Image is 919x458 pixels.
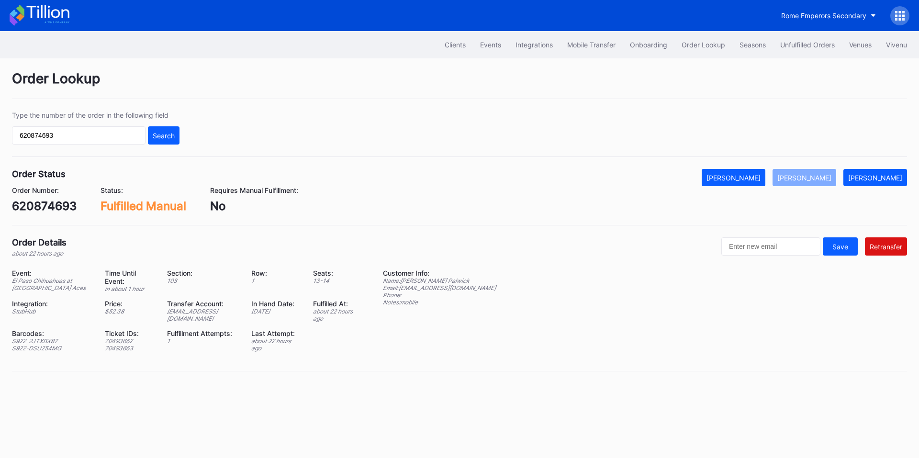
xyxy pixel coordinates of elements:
div: Events [480,41,501,49]
div: [PERSON_NAME] [706,174,761,182]
div: 1 [251,277,301,284]
div: El Paso Chihuahuas at [GEOGRAPHIC_DATA] Aces [12,277,93,291]
div: [PERSON_NAME] [848,174,902,182]
div: Order Status [12,169,66,179]
button: Order Lookup [674,36,732,54]
div: Order Lookup [682,41,725,49]
div: S922-DSU254MG [12,345,93,352]
button: [PERSON_NAME] [702,169,765,186]
div: about 22 hours ago [251,337,301,352]
div: Fulfillment Attempts: [167,329,240,337]
div: Integration: [12,300,93,308]
div: Type the number of the order in the following field [12,111,179,119]
div: 620874693 [12,199,77,213]
div: 70493663 [105,345,155,352]
div: Customer Info: [383,269,496,277]
div: Fulfilled Manual [101,199,186,213]
div: Fulfilled At: [313,300,359,308]
div: Ticket IDs: [105,329,155,337]
input: GT59662 [12,126,146,145]
div: in about 1 hour [105,285,155,292]
button: Save [823,237,858,256]
div: 103 [167,277,240,284]
button: Mobile Transfer [560,36,623,54]
button: [PERSON_NAME] [843,169,907,186]
div: Email: [EMAIL_ADDRESS][DOMAIN_NAME] [383,284,496,291]
div: Section: [167,269,240,277]
div: StubHub [12,308,93,315]
div: Order Number: [12,186,77,194]
div: Integrations [516,41,553,49]
button: Integrations [508,36,560,54]
div: Mobile Transfer [567,41,616,49]
input: Enter new email [721,237,820,256]
div: [EMAIL_ADDRESS][DOMAIN_NAME] [167,308,240,322]
button: Seasons [732,36,773,54]
div: Unfulfilled Orders [780,41,835,49]
div: Seasons [740,41,766,49]
button: Search [148,126,179,145]
div: No [210,199,298,213]
button: Venues [842,36,879,54]
div: Retransfer [870,243,902,251]
div: about 22 hours ago [12,250,67,257]
div: Save [832,243,848,251]
div: [PERSON_NAME] [777,174,831,182]
div: S922-2JTXBX87 [12,337,93,345]
button: Retransfer [865,237,907,256]
div: Order Lookup [12,70,907,99]
div: Price: [105,300,155,308]
div: Search [153,132,175,140]
div: Onboarding [630,41,667,49]
div: Clients [445,41,466,49]
div: In Hand Date: [251,300,301,308]
div: 13 - 14 [313,277,359,284]
button: Events [473,36,508,54]
div: Barcodes: [12,329,93,337]
button: Onboarding [623,36,674,54]
div: Venues [849,41,872,49]
div: Phone: [383,291,496,299]
div: Rome Emperors Secondary [781,11,866,20]
div: Row: [251,269,301,277]
div: Status: [101,186,186,194]
div: Name: [PERSON_NAME] Palwick [383,277,496,284]
div: Seats: [313,269,359,277]
div: about 22 hours ago [313,308,359,322]
button: [PERSON_NAME] [773,169,836,186]
div: [DATE] [251,308,301,315]
div: $ 52.38 [105,308,155,315]
div: 70493662 [105,337,155,345]
div: Last Attempt: [251,329,301,337]
div: Time Until Event: [105,269,155,285]
div: Requires Manual Fulfillment: [210,186,298,194]
div: Vivenu [886,41,907,49]
div: Transfer Account: [167,300,240,308]
div: Order Details [12,237,67,247]
button: Rome Emperors Secondary [774,7,883,24]
button: Unfulfilled Orders [773,36,842,54]
div: Notes: mobile [383,299,496,306]
button: Clients [437,36,473,54]
div: 1 [167,337,240,345]
button: Vivenu [879,36,914,54]
div: Event: [12,269,93,277]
